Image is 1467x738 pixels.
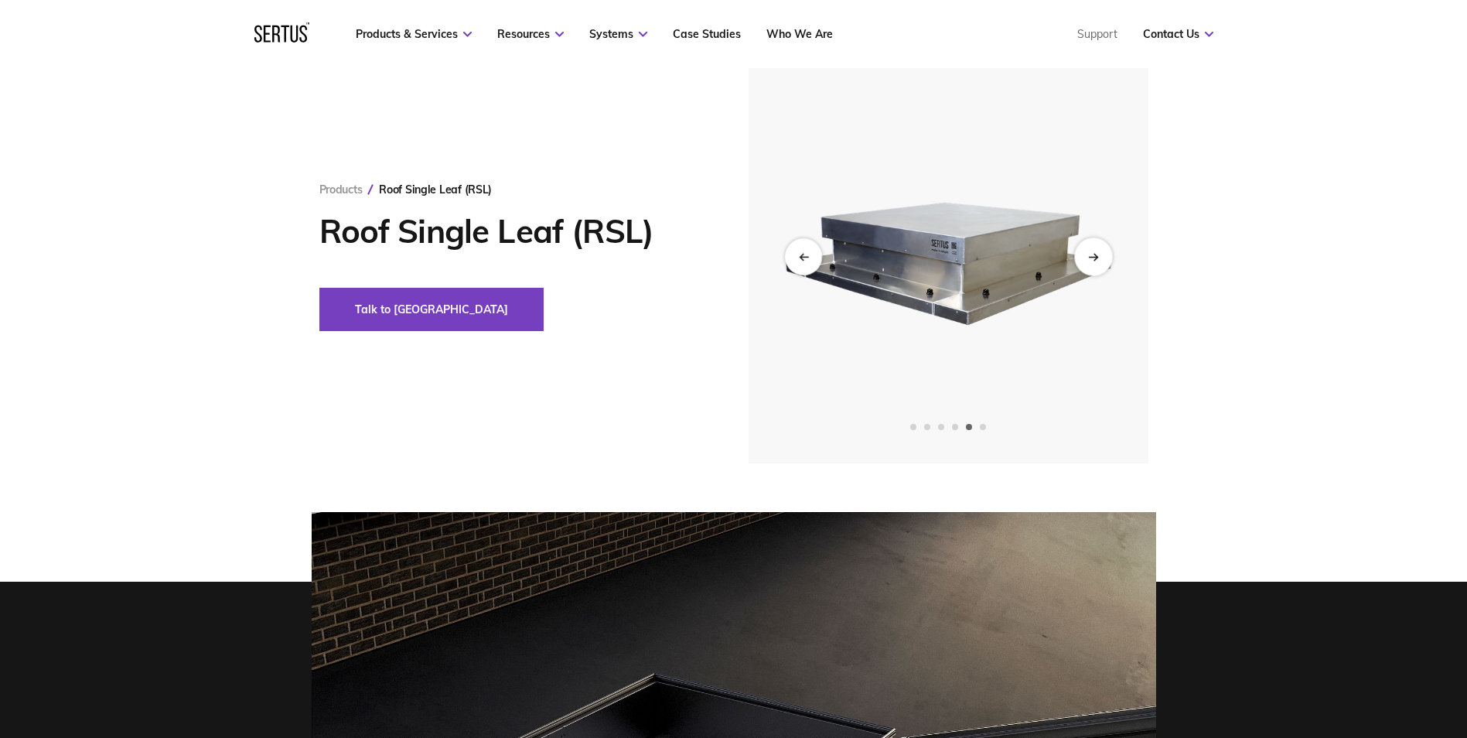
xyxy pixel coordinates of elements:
[910,424,916,430] span: Go to slide 1
[766,27,833,41] a: Who We Are
[673,27,741,41] a: Case Studies
[938,424,944,430] span: Go to slide 3
[980,424,986,430] span: Go to slide 6
[952,424,958,430] span: Go to slide 4
[589,27,647,41] a: Systems
[1189,559,1467,738] iframe: Chat Widget
[1074,237,1112,275] div: Next slide
[1077,27,1117,41] a: Support
[785,238,822,275] div: Previous slide
[497,27,564,41] a: Resources
[319,212,702,251] h1: Roof Single Leaf (RSL)
[319,183,363,196] a: Products
[319,288,544,331] button: Talk to [GEOGRAPHIC_DATA]
[1143,27,1213,41] a: Contact Us
[924,424,930,430] span: Go to slide 2
[356,27,472,41] a: Products & Services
